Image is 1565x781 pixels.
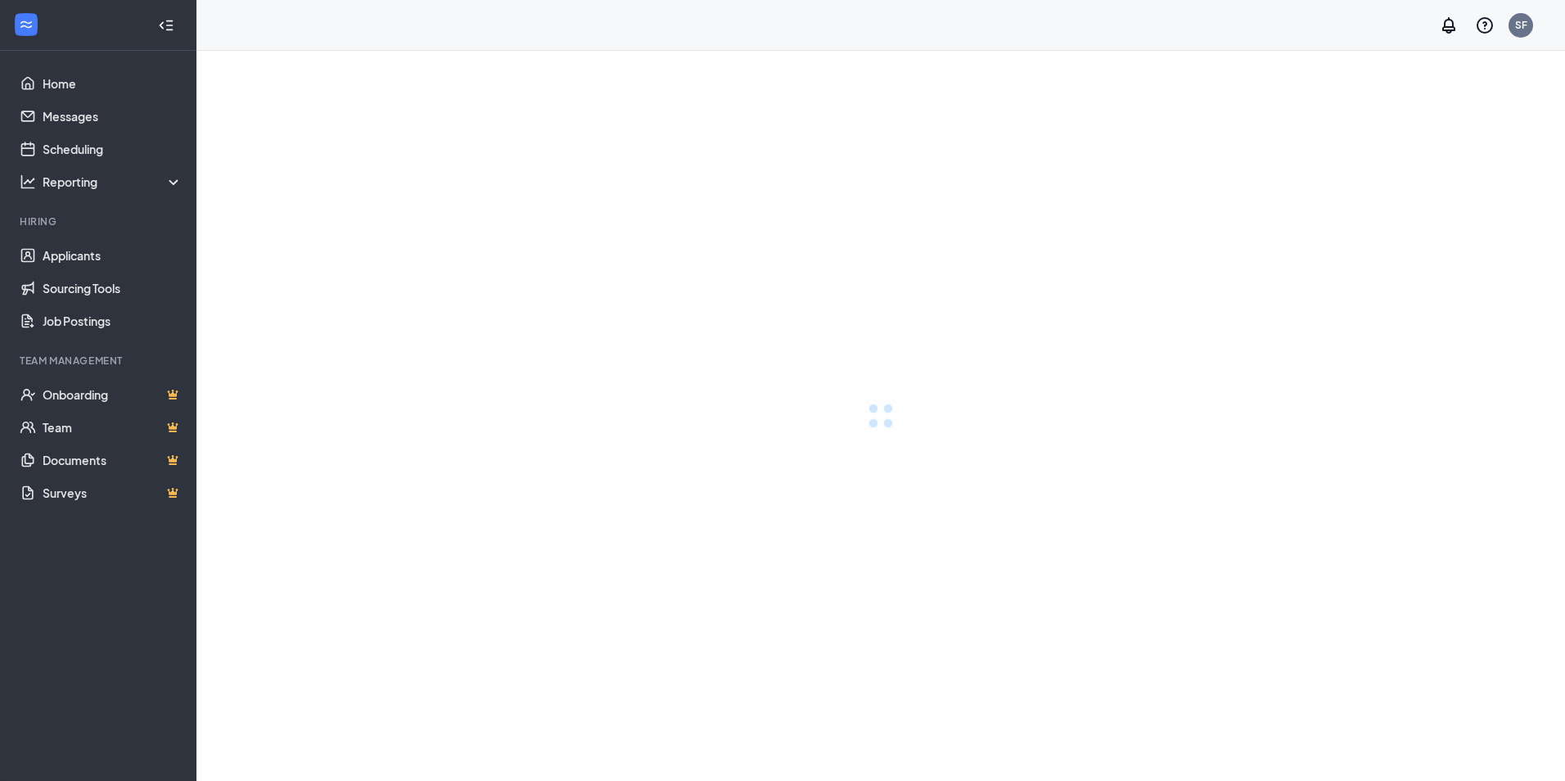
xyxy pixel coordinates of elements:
[1515,18,1527,32] div: SF
[20,174,36,190] svg: Analysis
[43,272,183,305] a: Sourcing Tools
[158,17,174,34] svg: Collapse
[20,214,179,228] div: Hiring
[43,239,183,272] a: Applicants
[43,444,183,476] a: DocumentsCrown
[43,378,183,411] a: OnboardingCrown
[43,67,183,100] a: Home
[1439,16,1459,35] svg: Notifications
[43,411,183,444] a: TeamCrown
[1475,16,1495,35] svg: QuestionInfo
[43,133,183,165] a: Scheduling
[20,354,179,368] div: Team Management
[43,305,183,337] a: Job Postings
[43,174,183,190] div: Reporting
[18,16,34,33] svg: WorkstreamLogo
[43,476,183,509] a: SurveysCrown
[43,100,183,133] a: Messages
